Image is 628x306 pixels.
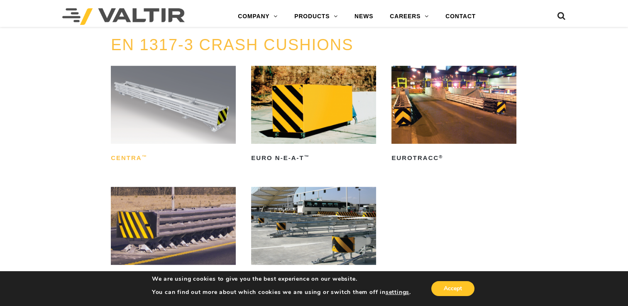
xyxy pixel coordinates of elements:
button: settings [386,289,409,296]
button: Accept [431,281,474,296]
a: CAREERS [381,8,437,25]
sup: ™ [142,154,147,159]
a: NEWS [346,8,381,25]
a: EN 1317-3 CRASH CUSHIONS [111,36,353,53]
sup: ™ [304,154,310,159]
a: EuroTRACC® [391,66,516,165]
a: Euro N-E-A-T™ [251,66,376,165]
img: Valtir [62,8,185,25]
a: COMPANY [230,8,286,25]
p: We are using cookies to give you the best experience on our website. [152,275,411,283]
h2: Euro N-E-A-T [251,151,376,165]
a: CENTRA™ [111,66,236,165]
h2: CENTRA [111,151,236,165]
p: You can find out more about which cookies we are using or switch them off in . [152,289,411,296]
h2: EuroTRACC [391,151,516,165]
a: QuadGuard®CEN [111,187,236,286]
sup: ® [439,154,443,159]
a: PRODUCTS [286,8,346,25]
a: CONTACT [437,8,484,25]
a: QUEST®CEN [251,187,376,286]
